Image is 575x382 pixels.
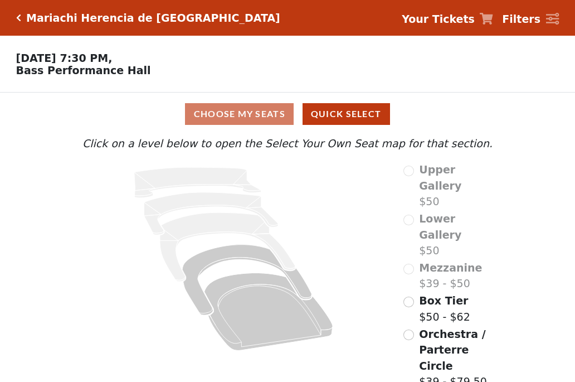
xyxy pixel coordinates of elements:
[16,14,21,22] a: Click here to go back to filters
[26,12,280,25] h5: Mariachi Herencia de [GEOGRAPHIC_DATA]
[419,163,461,192] span: Upper Gallery
[204,273,333,351] path: Orchestra / Parterre Circle - Seats Available: 647
[419,211,495,259] label: $50
[502,13,540,25] strong: Filters
[303,103,390,125] button: Quick Select
[419,262,482,274] span: Mezzanine
[144,192,279,235] path: Lower Gallery - Seats Available: 0
[419,212,461,241] span: Lower Gallery
[502,11,559,27] a: Filters
[419,260,482,292] label: $39 - $50
[402,11,493,27] a: Your Tickets
[419,294,468,307] span: Box Tier
[80,136,495,152] p: Click on a level below to open the Select Your Own Seat map for that section.
[134,167,261,198] path: Upper Gallery - Seats Available: 0
[419,162,495,210] label: $50
[419,328,485,372] span: Orchestra / Parterre Circle
[419,293,470,325] label: $50 - $62
[402,13,475,25] strong: Your Tickets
